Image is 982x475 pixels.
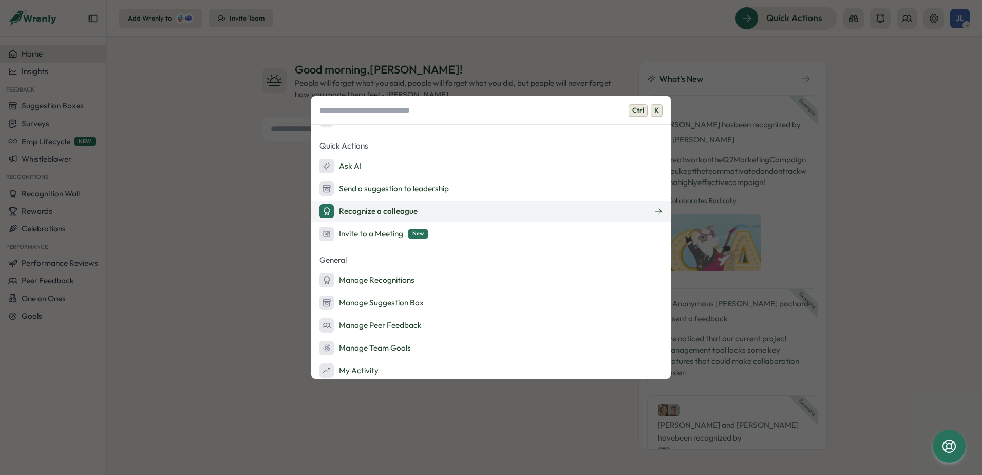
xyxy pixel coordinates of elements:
div: Invite to a Meeting [319,227,428,241]
div: Manage Recognitions [319,273,414,287]
div: Manage Suggestion Box [319,296,424,310]
div: Recognize a colleague [319,204,418,218]
div: Manage Peer Feedback [319,318,422,333]
button: Send a suggestion to leadership [311,178,671,199]
div: My Activity [319,363,379,378]
button: Manage Suggestion Box [311,293,671,313]
div: Manage Team Goals [319,341,411,355]
button: Manage Peer Feedback [311,315,671,336]
button: Manage Recognitions [311,270,671,290]
p: General [311,252,671,268]
button: Manage Team Goals [311,338,671,358]
div: Ask AI [319,159,362,173]
span: Ctrl [629,104,648,117]
button: My Activity [311,360,671,381]
button: Recognize a colleague [311,201,671,222]
span: New [408,229,428,238]
button: Invite to a MeetingNew [311,224,671,244]
span: K [651,104,663,117]
p: Quick Actions [311,138,671,154]
div: Send a suggestion to leadership [319,181,449,196]
button: Ask AI [311,156,671,176]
